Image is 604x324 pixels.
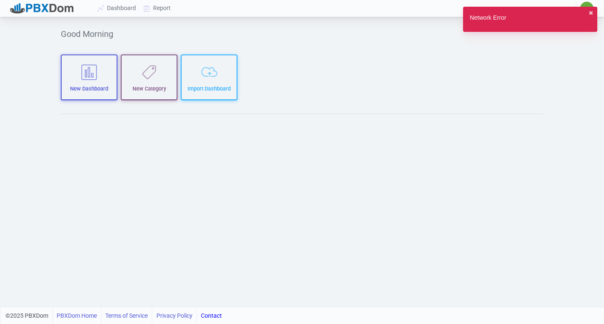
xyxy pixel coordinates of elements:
[5,307,222,324] div: ©2025 PBXDom
[181,54,237,100] button: Import Dashboard
[61,29,543,39] h5: Good Morning
[140,0,175,16] a: Report
[105,307,148,324] a: Terms of Service
[588,9,594,18] button: close
[61,54,117,100] button: New Dashboard
[201,307,222,324] a: Contact
[585,6,589,11] span: ✷
[57,307,97,324] a: PBXDom Home
[94,0,140,16] a: Dashboard
[121,54,177,100] button: New Category
[580,1,594,16] button: ✷
[156,307,193,324] a: Privacy Policy
[470,13,506,25] div: Network Error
